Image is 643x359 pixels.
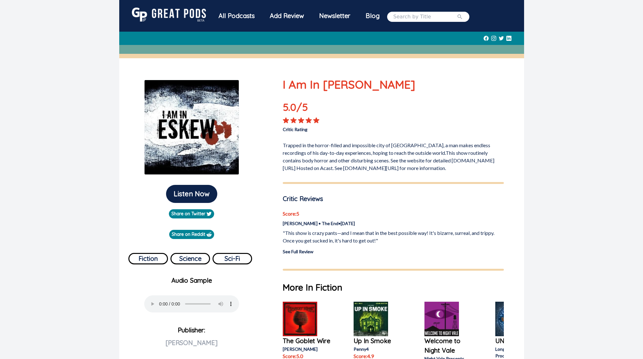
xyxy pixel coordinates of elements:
p: [PERSON_NAME] [283,346,333,352]
img: GreatPods [132,8,206,22]
input: Search by Title [393,13,457,21]
a: See Full Review [283,249,313,254]
a: Fiction [128,250,168,264]
p: "This show is crazy pants—and I mean that in the best possible way! It's bizarre, surreal, and tr... [283,229,504,244]
a: UNSEEN [495,336,546,346]
img: Up In Smoke [354,302,388,336]
span: [PERSON_NAME] [165,339,218,347]
a: The Goblet Wire [283,336,333,346]
a: Science [170,250,210,264]
audio: Your browser does not support the audio element [144,295,239,312]
button: Fiction [128,253,168,264]
p: Audio Sample [124,276,259,285]
a: Up In Smoke [354,336,404,346]
p: Critic Reviews [283,194,504,204]
h1: More In Fiction [283,281,504,294]
button: Science [170,253,210,264]
p: [PERSON_NAME] • The End • [DATE] [283,220,504,227]
div: All Podcasts [211,8,262,24]
div: Newsletter [312,8,358,24]
img: UNSEEN [495,302,530,336]
img: The Goblet Wire [283,302,317,336]
a: Add Review [262,8,312,24]
a: Blog [358,8,387,24]
a: Newsletter [312,8,358,26]
button: Listen Now [166,185,217,203]
a: Share on Reddit [169,230,214,239]
a: All Podcasts [211,8,262,26]
a: Share on Twitter [169,209,214,218]
p: Penny4 [354,346,404,352]
img: Welcome to Night Vale [424,302,459,336]
a: Welcome to Night Vale [424,336,475,355]
p: Long Story Short Productions [495,346,546,359]
p: I Am In [PERSON_NAME] [283,76,504,93]
p: 5.0 /5 [283,99,327,117]
img: I Am In Eskew [144,80,239,175]
p: Score: 5 [283,210,504,217]
button: Sci-Fi [213,253,252,264]
p: Trapped in the horror-filled and impossible city of [GEOGRAPHIC_DATA], a man makes endless record... [283,139,504,172]
p: Critic Rating [283,123,393,133]
a: Sci-Fi [213,250,252,264]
